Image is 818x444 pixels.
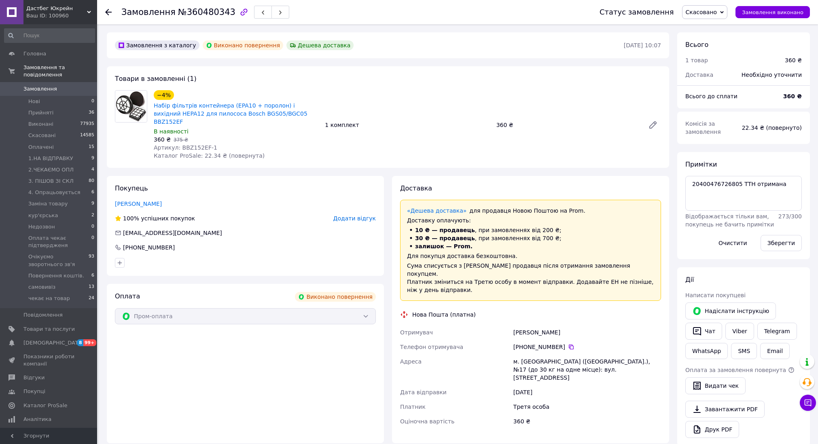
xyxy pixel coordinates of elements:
[685,161,717,168] span: Примітки
[415,243,473,249] span: залишок — Prom.
[785,56,802,64] div: 360 ₴
[493,119,642,131] div: 360 ₴
[26,5,87,12] span: Дастбег Юкрейн
[28,189,81,196] span: 4. Опрацьовується
[400,418,454,425] span: Оціночна вартість
[513,343,661,351] div: [PHONE_NUMBER]
[645,117,661,133] a: Редагувати
[23,402,67,409] span: Каталог ProSale
[757,323,797,340] a: Telegram
[28,200,68,207] span: Заміна товару
[28,144,54,151] span: Оплачені
[512,325,663,340] div: [PERSON_NAME]
[712,235,754,251] button: Очистити
[115,184,148,192] span: Покупець
[154,136,171,143] span: 360 ₴
[28,132,56,139] span: Скасовані
[28,295,70,302] span: чекає на товар
[122,243,176,252] div: [PHONE_NUMBER]
[400,389,447,395] span: Дата відправки
[28,109,53,116] span: Прийняті
[28,121,53,128] span: Виконані
[123,230,222,236] span: [EMAIL_ADDRESS][DOMAIN_NAME]
[91,223,94,230] span: 0
[23,311,63,319] span: Повідомлення
[512,414,663,429] div: 360 ₴
[28,283,55,291] span: самовивіз
[28,178,74,185] span: 3. ПІШОВ ЗІ СКЛ
[115,40,199,50] div: Замовлення з каталогу
[23,85,57,93] span: Замовлення
[731,343,757,359] button: SMS
[154,128,189,135] span: В наявності
[154,102,307,125] a: Набір фільтрів контейнера (EPA10 + поролон) і вихідний HEPA12 для пилососа Bosch BGS05/BGC05 BBZ1...
[512,354,663,385] div: м. [GEOGRAPHIC_DATA] ([GEOGRAPHIC_DATA].), №17 (до 30 кг на одне місце): вул. [STREET_ADDRESS]
[121,7,176,17] span: Замовлення
[154,152,265,159] span: Каталог ProSale: 22.34 ₴ (повернута)
[91,235,94,249] span: 0
[115,75,197,82] span: Товари в замовленні (1)
[624,42,661,49] time: [DATE] 10:07
[91,272,94,279] span: 6
[737,66,807,84] div: Необхідно уточнити
[742,9,803,15] span: Замовлення виконано
[23,388,45,395] span: Покупці
[28,235,91,249] span: Оплата чекає підтвердженя
[105,8,112,16] div: Повернутися назад
[407,234,654,242] li: , при замовленнях від 700 ₴;
[178,7,235,17] span: №360480343
[89,283,94,291] span: 13
[685,302,776,319] button: Надіслати інструкцію
[415,235,475,241] span: 30 ₴ — продавець
[23,416,51,423] span: Аналітика
[407,262,654,294] div: Сума списується з [PERSON_NAME] продавця після отримання замовлення покупцем. Платник зміниться н...
[735,6,810,18] button: Замовлення виконано
[410,311,478,319] div: Нова Пошта (платна)
[23,50,46,57] span: Головна
[23,339,83,347] span: [DEMOGRAPHIC_DATA]
[91,189,94,196] span: 6
[407,216,654,224] div: Доставку оплачують:
[89,295,94,302] span: 24
[115,91,147,122] img: Набір фільтрів контейнера (EPA10 + поролон) і вихідний HEPA12 для пилососа Bosch BGS05/BGC05 BBZ1...
[685,421,739,438] a: Друк PDF
[685,343,728,359] a: WhatsApp
[685,57,708,63] span: 1 товар
[91,212,94,219] span: 2
[77,339,83,346] span: 8
[686,9,717,15] span: Скасовано
[685,176,802,211] textarea: 20400476726805 ТТН отримана
[91,200,94,207] span: 9
[685,292,746,298] span: Написати покупцеві
[400,184,432,192] span: Доставка
[286,40,354,50] div: Дешева доставка
[783,93,802,99] b: 360 ₴
[512,385,663,400] div: [DATE]
[761,235,802,251] button: Зберегти
[407,252,654,260] div: Для покупця доставка безкоштовна.
[400,404,426,410] span: Платник
[742,125,802,131] span: 22.34 ₴ (повернуто)
[333,215,376,222] span: Додати відгук
[760,343,790,359] button: Email
[407,207,654,215] div: для продавця Новою Поштою на Prom.
[400,329,433,336] span: Отримувач
[28,166,74,173] span: 2.ЧЕКАЄМО ОПЛ
[83,339,97,346] span: 99+
[23,326,75,333] span: Товари та послуги
[28,223,55,230] span: Недозвон
[28,253,89,268] span: Очікуємо зворотнього зв'я
[407,207,466,214] a: «Дешева доставка»
[28,272,84,279] span: Повернення коштів.
[400,344,463,350] span: Телефон отримувача
[28,98,40,105] span: Нові
[28,155,73,162] span: 1.НА ВІДПРАВКУ
[154,144,217,151] span: Артикул: BBZ152EF-1
[23,374,45,381] span: Відгуки
[115,214,195,222] div: успішних покупок
[80,132,94,139] span: 14585
[4,28,95,43] input: Пошук
[91,98,94,105] span: 0
[23,353,75,368] span: Показники роботи компанії
[600,8,674,16] div: Статус замовлення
